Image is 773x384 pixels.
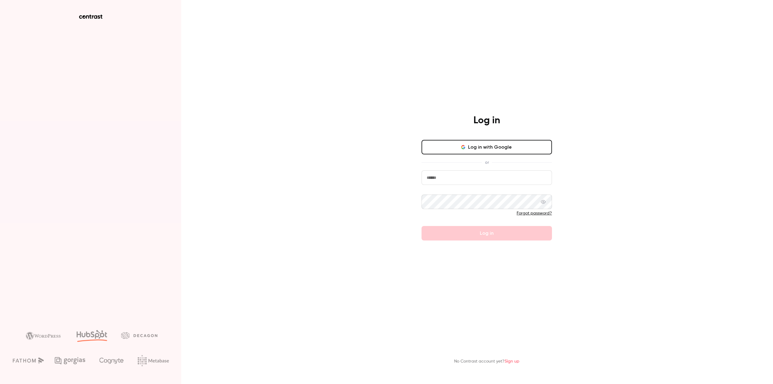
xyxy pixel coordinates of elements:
a: Forgot password? [517,211,552,215]
button: Log in with Google [422,140,552,154]
a: Sign up [505,359,519,363]
span: or [482,159,492,166]
img: decagon [121,332,157,339]
p: No Contrast account yet? [454,358,519,365]
h4: Log in [473,115,500,127]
